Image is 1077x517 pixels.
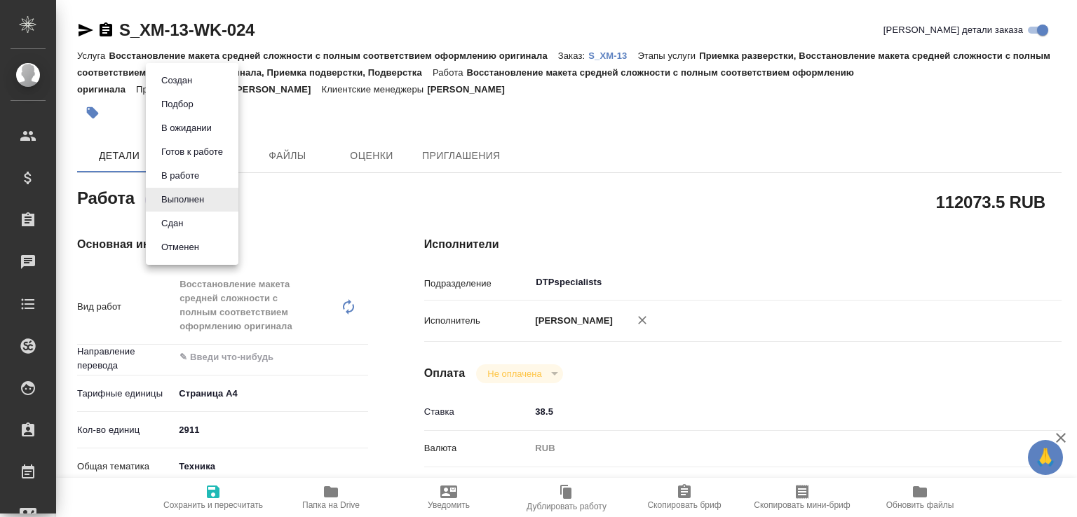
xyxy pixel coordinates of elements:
[157,216,187,231] button: Сдан
[157,192,208,207] button: Выполнен
[157,73,196,88] button: Создан
[157,168,203,184] button: В работе
[157,120,216,136] button: В ожидании
[157,144,227,160] button: Готов к работе
[157,97,198,112] button: Подбор
[157,240,203,255] button: Отменен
